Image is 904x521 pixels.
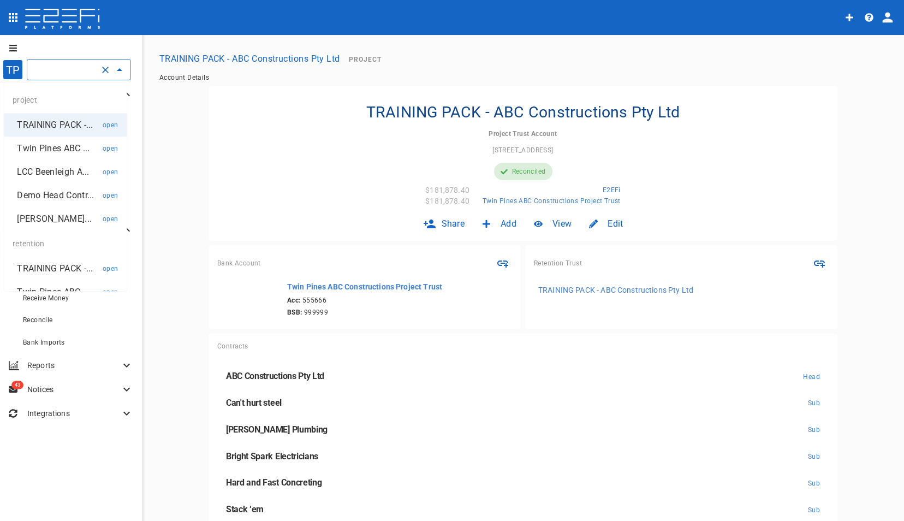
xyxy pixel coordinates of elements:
span: Sub [808,399,820,407]
span: Receive Money [23,294,69,302]
span: 43 [11,381,23,389]
a: Can't hurt steelSub [217,390,829,417]
span: Retention Trust [534,259,582,267]
button: Link RTA [810,254,829,273]
span: Connect Bank Feed [493,254,512,273]
h4: TRAINING PACK - ABC Constructions Pty Ltd [366,103,680,121]
p: $181,878.40 [425,185,469,196]
span: open [103,288,118,296]
a: ABC Constructions Pty LtdHead [217,363,829,390]
p: LCC Beenleigh A... [17,165,89,178]
span: open [103,215,118,223]
span: open [103,168,118,176]
div: project [4,87,127,113]
p: Demo Head Contr... [17,189,94,202]
p: TRAINING PACK -... [17,262,93,275]
p: TRAINING PACK - ABC Constructions Pty Ltd [538,285,693,295]
span: Project [349,56,382,63]
span: Reconciled [512,168,546,175]
span: open [103,121,118,129]
span: View [552,217,572,230]
span: open [103,192,118,199]
span: Share [442,217,465,230]
span: Bank Imports [23,339,65,346]
span: Head [803,373,820,381]
a: TRAINING PACK - ABC Constructions Pty Ltd [534,281,829,299]
span: E2EFi [603,186,621,194]
p: Integrations [27,408,120,419]
span: open [103,145,118,152]
span: Stack ‘em [226,504,264,514]
span: Add [501,217,516,230]
span: Sub [808,479,820,487]
p: Twin Pines ABC Constructions Project Trust [287,281,442,292]
button: TRAINING PACK - ABC Constructions Pty Ltd [155,48,344,69]
span: [PERSON_NAME] Plumbing [226,424,328,435]
p: Reports [27,360,120,371]
div: TP [3,60,23,80]
a: [PERSON_NAME] PlumbingSub [217,417,829,443]
div: retention [4,230,127,257]
nav: breadcrumb [159,74,887,81]
span: Bright Spark Electricians [226,451,318,461]
span: ABC Constructions Pty Ltd [226,371,324,381]
p: Twin Pines ABC ... [17,286,90,298]
span: open [103,265,118,273]
span: Sub [808,426,820,434]
span: Sub [808,453,820,460]
button: Close [112,62,127,78]
p: Notices [27,384,120,395]
a: Account Details [159,74,209,81]
span: Edit [608,217,623,230]
span: Reconcile [23,316,53,324]
a: Hard and Fast ConcretingSub [217,470,829,496]
a: Bright Spark ElectriciansSub [217,443,829,470]
b: BSB: [287,309,302,316]
span: Can't hurt steel [226,398,282,408]
div: Share [414,211,474,236]
button: Clear [98,62,113,78]
p: $181,878.40 [425,196,469,206]
span: Hard and Fast Concreting [226,477,322,488]
span: 999999 [287,309,442,316]
p: [PERSON_NAME]... [17,212,92,225]
div: Edit [580,211,632,236]
span: [STREET_ADDRESS] [492,146,553,154]
span: 555666 [287,297,442,304]
span: Contracts [217,342,248,350]
div: View [525,211,580,236]
span: Sub [808,506,820,514]
input: TRAINING PACK - ABC Constructions Pty Ltd [32,64,96,75]
p: TRAINING PACK -... [17,119,93,131]
span: Bank Account [217,259,261,267]
span: Twin Pines ABC Constructions Project Trust [483,197,621,205]
p: Twin Pines ABC ... [17,142,90,155]
div: Add [473,211,525,236]
span: Project Trust Account [489,130,557,138]
b: Acc: [287,297,301,304]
